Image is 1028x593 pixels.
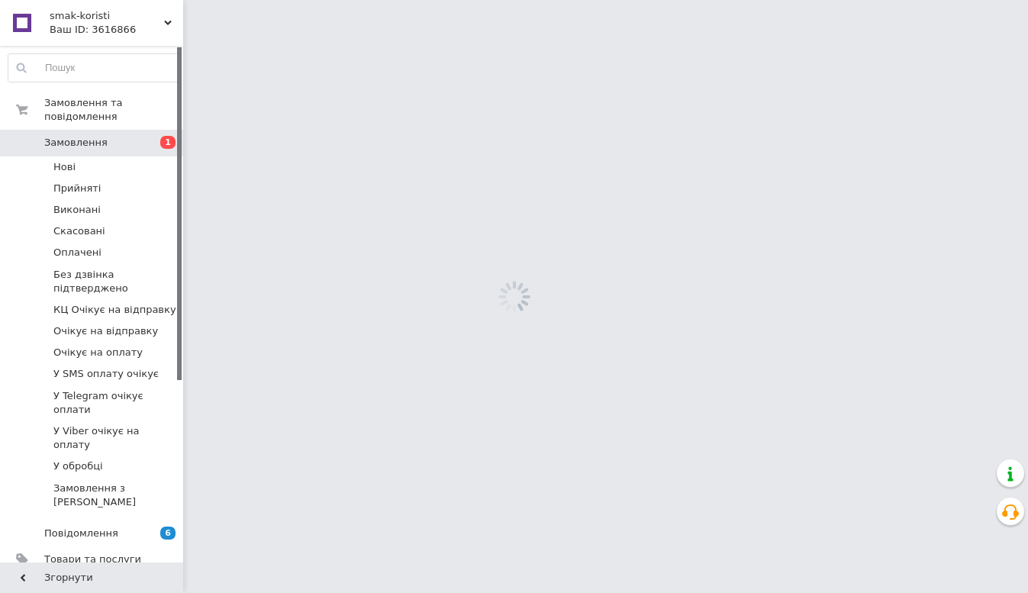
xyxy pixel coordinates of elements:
[53,346,143,359] span: Очікує на оплату
[53,160,76,174] span: Нові
[44,136,108,150] span: Замовлення
[53,303,176,317] span: КЦ Очікує на відправку
[50,23,183,37] div: Ваш ID: 3616866
[53,203,101,217] span: Виконані
[44,553,141,566] span: Товари та послуги
[44,527,118,540] span: Повідомлення
[53,367,159,381] span: У SMS оплату очікує
[53,182,101,195] span: Прийняті
[53,224,105,238] span: Скасовані
[53,459,103,473] span: У обробці
[53,389,178,417] span: У Telegram очікує оплати
[160,527,176,540] span: 6
[53,268,178,295] span: Без дзвінка підтверджено
[53,246,102,259] span: Оплачені
[44,96,183,124] span: Замовлення та повідомлення
[160,136,176,149] span: 1
[53,482,178,509] span: Замовлення з [PERSON_NAME]
[53,424,178,452] span: У Viber очікує на оплату
[50,9,164,23] span: smak-koristi
[53,324,158,338] span: Очікує на відправку
[8,54,179,82] input: Пошук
